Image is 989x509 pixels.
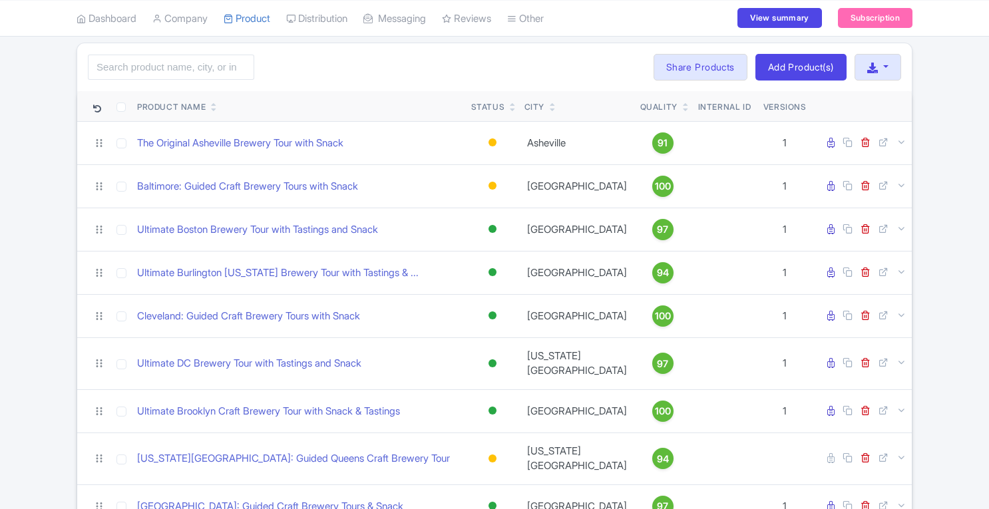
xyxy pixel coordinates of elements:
a: Ultimate Brooklyn Craft Brewery Tour with Snack & Tastings [137,404,400,419]
th: Versions [758,91,812,122]
a: 100 [640,176,686,197]
td: [US_STATE][GEOGRAPHIC_DATA] [519,337,635,389]
a: Ultimate Burlington [US_STATE] Brewery Tour with Tastings & ... [137,265,419,281]
span: 94 [657,265,669,280]
input: Search product name, city, or interal id [88,55,254,80]
div: Status [471,101,505,113]
a: Share Products [654,54,747,81]
a: 94 [640,262,686,283]
a: Add Product(s) [755,54,847,81]
a: Ultimate Boston Brewery Tour with Tastings and Snack [137,222,378,238]
a: [US_STATE][GEOGRAPHIC_DATA]: Guided Queens Craft Brewery Tour [137,451,450,466]
div: Active [486,354,499,373]
span: 1 [783,223,787,236]
a: View summary [737,8,821,28]
span: 100 [655,179,671,194]
div: Active [486,220,499,239]
a: The Original Asheville Brewery Tour with Snack [137,136,343,151]
div: Quality [640,101,678,113]
div: Product Name [137,101,206,113]
td: [GEOGRAPHIC_DATA] [519,164,635,208]
span: 94 [657,452,669,466]
span: 97 [657,357,668,371]
td: Asheville [519,121,635,164]
td: [GEOGRAPHIC_DATA] [519,251,635,294]
td: [GEOGRAPHIC_DATA] [519,389,635,432]
div: Active [486,401,499,421]
td: [GEOGRAPHIC_DATA] [519,208,635,251]
span: 91 [658,136,668,150]
div: City [524,101,544,113]
td: [GEOGRAPHIC_DATA] [519,294,635,337]
a: Cleveland: Guided Craft Brewery Tours with Snack [137,309,360,324]
a: Baltimore: Guided Craft Brewery Tours with Snack [137,179,358,194]
span: 1 [783,357,787,369]
span: 97 [657,222,668,237]
div: Building [486,449,499,468]
a: Ultimate DC Brewery Tour with Tastings and Snack [137,356,361,371]
span: 100 [655,404,671,419]
a: 97 [640,353,686,374]
div: Building [486,133,499,152]
a: 97 [640,219,686,240]
a: 100 [640,401,686,422]
span: 100 [655,309,671,323]
th: Internal ID [691,91,758,122]
a: 100 [640,305,686,327]
span: 1 [783,180,787,192]
td: [US_STATE][GEOGRAPHIC_DATA] [519,432,635,484]
span: 1 [783,405,787,417]
span: 1 [783,309,787,322]
a: 94 [640,448,686,469]
span: 1 [783,136,787,149]
span: 1 [783,266,787,279]
a: Subscription [838,8,912,28]
a: 91 [640,132,686,154]
div: Active [486,306,499,325]
div: Active [486,263,499,282]
div: Building [486,176,499,196]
